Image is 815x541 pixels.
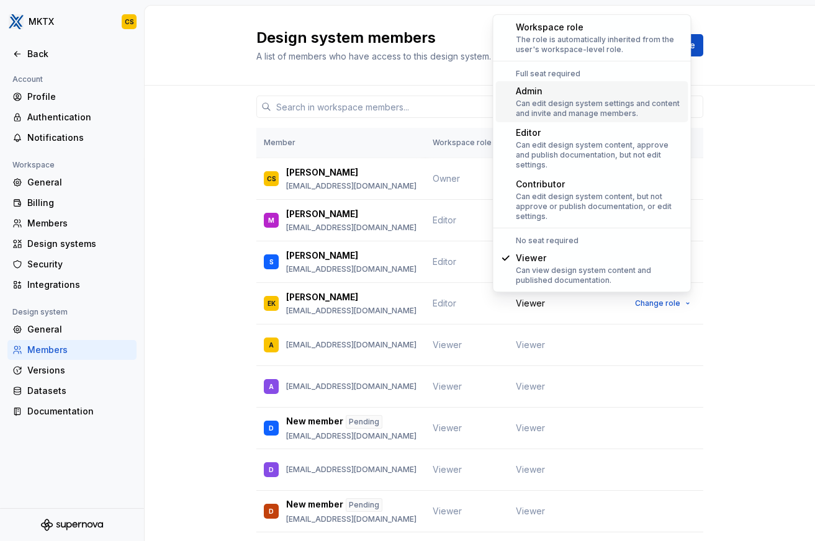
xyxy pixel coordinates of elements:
div: General [27,176,132,189]
span: Viewer [433,423,462,433]
p: New member [286,415,343,429]
div: Back [27,48,132,60]
a: General [7,172,137,192]
p: [EMAIL_ADDRESS][DOMAIN_NAME] [286,382,417,391]
p: [EMAIL_ADDRESS][DOMAIN_NAME] [286,514,417,524]
p: [EMAIL_ADDRESS][DOMAIN_NAME] [286,340,417,350]
span: Viewer [433,464,462,475]
th: Member [256,128,425,158]
span: Owner [433,173,460,184]
span: A list of members who have access to this design system. [256,51,491,61]
div: Viewer [516,252,683,264]
span: Viewer [516,463,545,476]
span: Viewer [516,422,545,434]
div: Members [27,344,132,356]
div: Workspace role [516,21,683,34]
div: D [269,422,274,434]
span: Change role [635,298,680,308]
p: New member [286,498,343,512]
div: No seat required [496,236,688,246]
a: Back [7,44,137,64]
div: Pending [346,498,382,512]
div: S [269,256,274,268]
span: Viewer [433,381,462,391]
div: CS [125,17,134,27]
span: Viewer [516,505,545,517]
svg: Supernova Logo [41,519,103,531]
p: [PERSON_NAME] [286,291,358,303]
a: Authentication [7,107,137,127]
div: Can edit design system content, but not approve or publish documentation, or edit settings. [516,192,683,221]
div: A [269,339,274,351]
span: Editor [433,298,456,308]
div: Suggestions [493,228,691,292]
a: Billing [7,193,137,213]
div: Notifications [27,132,132,144]
div: Full seat required [496,69,688,79]
input: Search in workspace members... [271,96,703,118]
div: Profile [27,91,132,103]
p: [EMAIL_ADDRESS][DOMAIN_NAME] [286,223,417,233]
div: Documentation [27,405,132,418]
div: CS [267,172,276,185]
span: Viewer [433,506,462,516]
span: Viewer [516,339,545,351]
div: Members [27,217,132,230]
p: [EMAIL_ADDRESS][DOMAIN_NAME] [286,431,417,441]
div: The role is automatically inherited from the user's workspace-level role. [516,35,683,55]
p: [PERSON_NAME] [286,249,358,262]
span: Viewer [516,380,545,393]
div: Can edit design system settings and content and invite and manage members. [516,99,683,118]
div: D [269,505,274,517]
span: Editor [433,215,456,225]
div: Versions [27,364,132,377]
span: Viewer [433,339,462,350]
span: Viewer [516,297,545,310]
a: Members [7,213,137,233]
a: Versions [7,360,137,380]
p: [EMAIL_ADDRESS][DOMAIN_NAME] [286,181,417,191]
p: [EMAIL_ADDRESS][DOMAIN_NAME] [286,465,417,475]
div: Contributor [516,178,683,190]
div: Pending [346,415,382,429]
div: Billing [27,197,132,209]
div: EK [268,297,276,310]
a: Security [7,254,137,274]
div: MKTX [29,16,54,28]
a: Documentation [7,401,137,421]
div: Security [27,258,132,270]
div: Admin [516,85,683,97]
p: [PERSON_NAME] [286,166,358,179]
div: Design systems [27,238,132,250]
div: Editor [516,127,683,139]
div: M [268,214,274,226]
div: Workspace [7,158,60,172]
div: Account [7,72,48,87]
button: Change role [629,295,696,312]
div: Suggestions [493,61,691,228]
div: D [269,463,274,476]
div: Design system [7,305,73,320]
img: 6599c211-2218-4379-aa47-474b768e6477.png [9,14,24,29]
a: Members [7,340,137,360]
a: Design systems [7,234,137,254]
div: Suggestions [493,15,691,61]
div: Authentication [27,111,132,123]
h2: Design system members [256,28,638,48]
th: Workspace role [425,128,508,158]
div: Can view design system content and published documentation. [516,266,683,285]
button: MKTXCS [2,8,142,35]
div: A [269,380,274,393]
a: Notifications [7,128,137,148]
a: Datasets [7,381,137,401]
div: Datasets [27,385,132,397]
div: General [27,323,132,336]
a: Profile [7,87,137,107]
a: General [7,320,137,339]
div: Can edit design system content, approve and publish documentation, but not edit settings. [516,140,683,170]
span: Editor [433,256,456,267]
p: [EMAIL_ADDRESS][DOMAIN_NAME] [286,306,417,316]
p: [PERSON_NAME] [286,208,358,220]
p: [EMAIL_ADDRESS][DOMAIN_NAME] [286,264,417,274]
